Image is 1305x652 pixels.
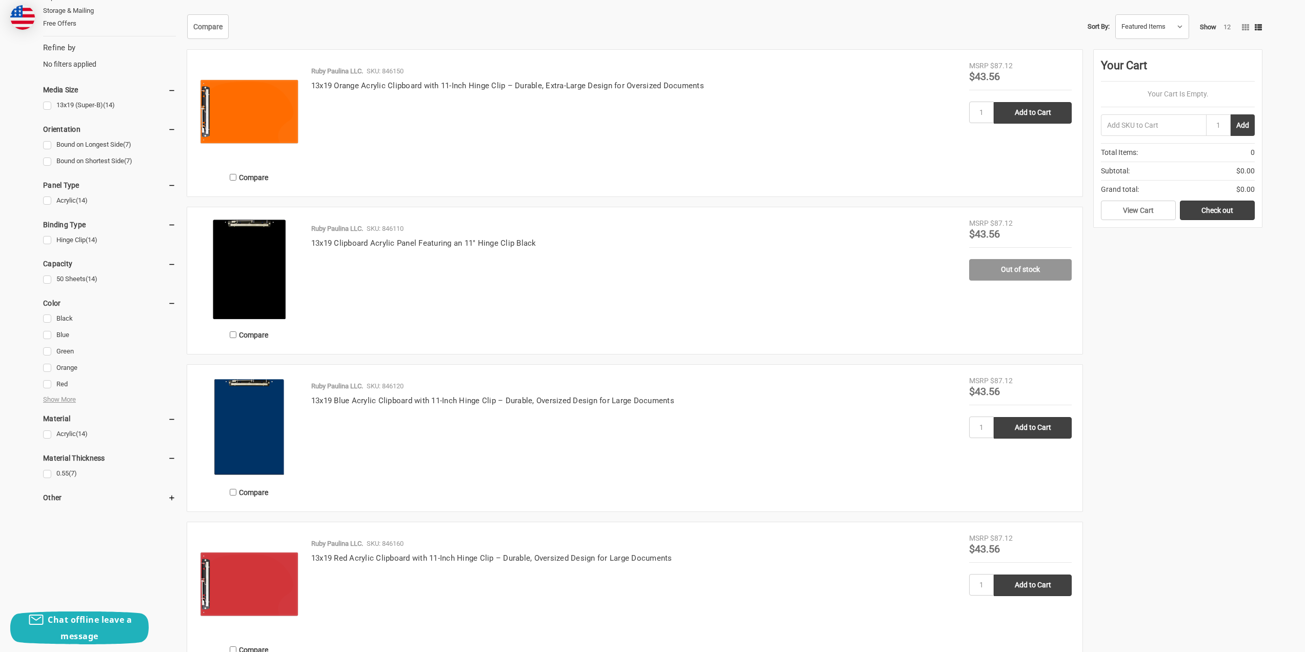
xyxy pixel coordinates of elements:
span: Chat offline leave a message [48,614,132,642]
a: Storage & Mailing [43,4,176,17]
p: Your Cart Is Empty. [1101,89,1255,100]
input: Add SKU to Cart [1101,114,1206,136]
a: 13x19 Blue Acrylic Clipboard with 11-Inch Hinge Clip – Durable, Oversized Design for Large Documents [311,396,674,405]
span: Grand total: [1101,184,1139,195]
input: Add to Cart [994,102,1072,124]
h5: Binding Type [43,219,176,231]
h5: Other [43,491,176,504]
a: Bound on Shortest Side [43,154,176,168]
a: Orange [43,361,176,375]
button: Chat offline leave a message [10,611,149,644]
span: (14) [86,275,97,283]
span: (7) [124,157,132,165]
div: MSRP [969,376,989,386]
a: Black [43,312,176,326]
h5: Refine by [43,42,176,54]
span: $87.12 [990,534,1013,542]
a: 13x19 (Super-B) [43,98,176,112]
a: Check out [1180,201,1255,220]
input: Add to Cart [994,417,1072,439]
span: $0.00 [1236,166,1255,176]
span: (7) [69,469,77,477]
p: Ruby Paulina LLC. [311,381,363,391]
img: duty and tax information for United States [10,5,35,30]
p: SKU: 846150 [367,66,404,76]
span: Total Items: [1101,147,1138,158]
a: Red [43,378,176,391]
div: MSRP [969,218,989,229]
a: 0.55 [43,467,176,481]
span: $43.56 [969,543,1000,555]
input: Compare [230,331,236,338]
span: $87.12 [990,62,1013,70]
input: Compare [230,489,236,496]
div: Your Cart [1101,57,1255,82]
a: View Cart [1101,201,1176,220]
span: (14) [103,101,115,109]
a: Acrylic [43,194,176,208]
label: Sort By: [1088,19,1110,34]
a: Bound on Longest Side [43,138,176,152]
div: MSRP [969,533,989,544]
span: $43.56 [969,70,1000,83]
p: SKU: 846160 [367,539,404,549]
img: 13x19 Clipboard Acrylic Panel Featuring an 11" Hinge Clip Orange [198,61,300,163]
a: 13x19 Clipboard Acrylic Panel Featuring an 11" Hinge Clip Black [311,239,536,248]
h5: Media Size [43,84,176,96]
input: Compare [230,174,236,181]
a: Out of stock [969,259,1072,281]
img: 13x19 Clipboard Acrylic Panel Featuring an 11" Hinge Clip Red [198,533,300,636]
p: SKU: 846120 [367,381,404,391]
div: MSRP [969,61,989,71]
p: Ruby Paulina LLC. [311,224,363,234]
span: 0 [1251,147,1255,158]
span: $0.00 [1236,184,1255,195]
img: 13x19 Clipboard Acrylic Panel Featuring an 11" Hinge Clip Black [198,218,300,321]
span: $43.56 [969,228,1000,240]
input: Add to Cart [994,575,1072,596]
h5: Material [43,412,176,425]
h5: Color [43,297,176,309]
span: Subtotal: [1101,166,1130,176]
h5: Panel Type [43,179,176,191]
label: Compare [198,484,300,501]
label: Compare [198,169,300,186]
iframe: Google Customer Reviews [1220,624,1305,652]
a: 13x19 Orange Acrylic Clipboard with 11-Inch Hinge Clip – Durable, Extra-Large Design for Oversize... [311,81,704,90]
span: $87.12 [990,377,1013,385]
a: Acrylic [43,427,176,441]
a: 13x19 Red Acrylic Clipboard with 11-Inch Hinge Clip – Durable, Oversized Design for Large Documents [311,554,672,563]
span: $43.56 [969,385,1000,398]
h5: Material Thickness [43,452,176,464]
img: 13x19 Clipboard Acrylic Panel Featuring an 11" Hinge Clip Blue [198,376,300,478]
a: Blue [43,328,176,342]
h5: Orientation [43,123,176,135]
span: (14) [76,196,88,204]
span: (14) [76,430,88,438]
a: Free Offers [43,17,176,30]
a: Hinge Clip [43,233,176,247]
button: Add [1231,114,1255,136]
a: 12 [1223,23,1231,31]
span: (14) [86,236,97,244]
div: No filters applied [43,42,176,70]
span: Show More [43,394,76,405]
span: (7) [123,141,131,148]
p: Ruby Paulina LLC. [311,66,363,76]
h5: Capacity [43,258,176,270]
a: 50 Sheets [43,272,176,286]
p: SKU: 846110 [367,224,404,234]
a: Green [43,345,176,359]
a: Compare [187,14,229,39]
label: Compare [198,326,300,343]
p: Ruby Paulina LLC. [311,539,363,549]
span: Show [1200,23,1216,31]
span: $87.12 [990,219,1013,227]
